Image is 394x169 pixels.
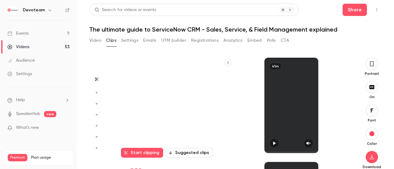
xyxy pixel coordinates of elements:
button: Embed [247,36,262,45]
button: Registrations [191,36,219,45]
button: Polls [267,36,276,45]
p: Color [362,141,382,146]
button: UTM builder [161,36,186,45]
button: Analytics [223,36,243,45]
img: Devoteam [8,5,18,15]
button: Top Bar Actions [372,5,382,15]
span: new [44,111,56,117]
button: Emails [143,36,156,45]
div: Settings [7,71,32,77]
div: Audience [7,57,35,63]
p: Portrait [362,71,382,76]
li: help-dropdown-opener [7,97,70,103]
a: SpeakerHub [16,111,40,117]
p: On [362,94,382,99]
span: Premium [8,154,27,161]
div: Search for videos or events [94,7,156,13]
span: Plan usage [31,155,69,160]
h1: The ultimate guide to ServiceNow CRM - Sales, Service, & Field Management explained [89,26,382,33]
button: Settings [121,36,138,45]
h6: Devoteam [23,7,45,13]
p: Font [362,118,382,123]
div: Events [7,30,29,36]
button: CTA [281,36,289,45]
iframe: Noticeable Trigger [62,125,70,131]
button: Share [343,4,367,16]
span: Help [16,97,25,103]
button: Video [89,36,101,45]
span: What's new [16,125,39,131]
div: 41m [269,63,281,70]
button: Start clipping [121,148,163,158]
button: Clips [106,36,116,45]
button: Suggested clips [166,148,213,158]
div: Videos [7,44,29,50]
